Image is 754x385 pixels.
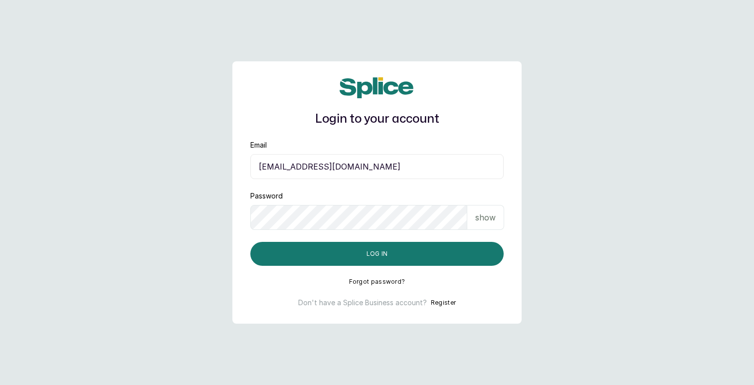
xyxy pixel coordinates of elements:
[250,242,504,266] button: Log in
[250,154,504,179] input: email@acme.com
[250,110,504,128] h1: Login to your account
[349,278,405,286] button: Forgot password?
[250,140,267,150] label: Email
[298,298,427,308] p: Don't have a Splice Business account?
[475,211,496,223] p: show
[431,298,456,308] button: Register
[250,191,283,201] label: Password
